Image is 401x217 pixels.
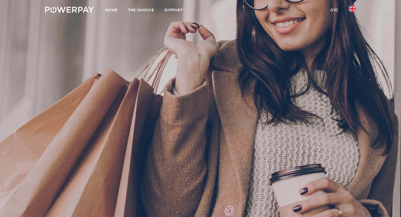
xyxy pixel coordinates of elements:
[45,7,94,13] img: logo-powerpay-white.svg
[349,5,356,12] img: en
[100,5,123,15] a: Home
[159,5,188,15] a: Support
[325,5,343,15] a: GTC
[123,5,159,15] a: THE INVOICE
